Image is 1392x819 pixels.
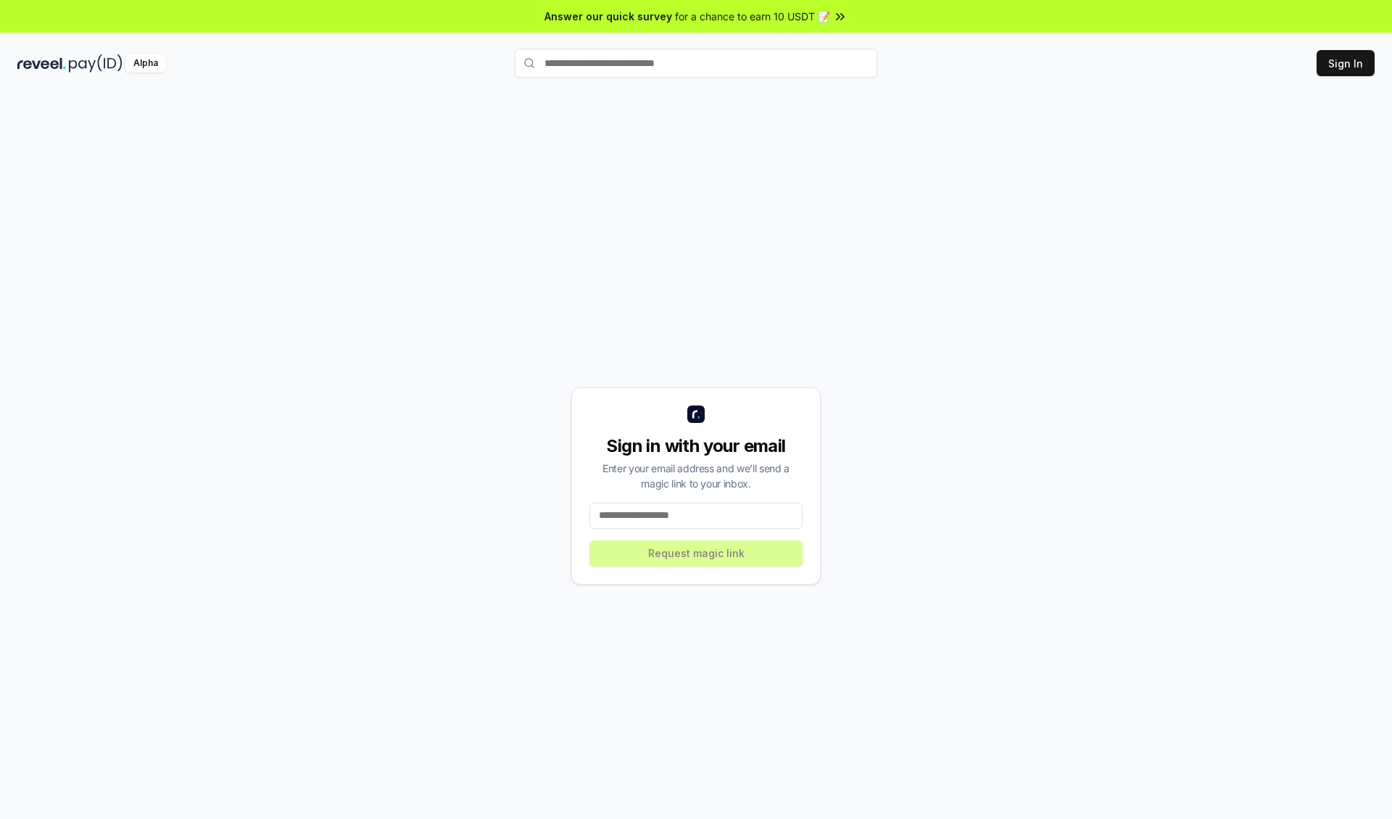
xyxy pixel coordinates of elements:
div: Sign in with your email [589,435,803,458]
div: Enter your email address and we’ll send a magic link to your inbox. [589,461,803,491]
img: reveel_dark [17,54,66,73]
span: Answer our quick survey [544,9,672,24]
div: Alpha [125,54,166,73]
img: pay_id [69,54,123,73]
button: Sign In [1317,50,1375,76]
span: for a chance to earn 10 USDT 📝 [675,9,830,24]
img: logo_small [687,406,705,423]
